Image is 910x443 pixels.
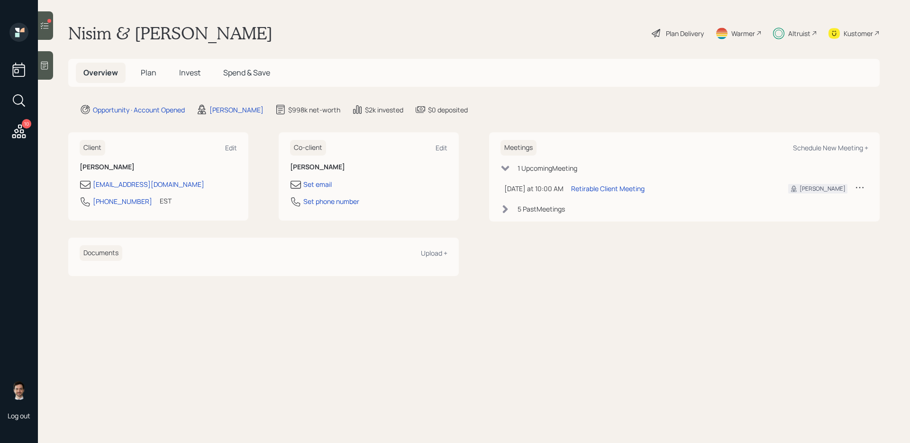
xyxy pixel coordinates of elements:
[303,179,332,189] div: Set email
[93,105,185,115] div: Opportunity · Account Opened
[731,28,755,38] div: Warmer
[788,28,810,38] div: Altruist
[22,119,31,129] div: 10
[80,140,105,156] h6: Client
[421,249,447,258] div: Upload +
[8,411,30,420] div: Log out
[179,67,200,78] span: Invest
[80,163,237,171] h6: [PERSON_NAME]
[83,67,118,78] span: Overview
[223,67,270,78] span: Spend & Save
[518,204,565,214] div: 5 Past Meeting s
[290,140,326,156] h6: Co-client
[288,105,340,115] div: $998k net-worth
[303,196,359,206] div: Set phone number
[800,185,846,193] div: [PERSON_NAME]
[793,143,868,152] div: Schedule New Meeting +
[844,28,873,38] div: Kustomer
[160,196,172,206] div: EST
[141,67,156,78] span: Plan
[80,245,122,261] h6: Documents
[428,105,468,115] div: $0 deposited
[225,143,237,152] div: Edit
[436,143,447,152] div: Edit
[290,163,447,171] h6: [PERSON_NAME]
[500,140,537,156] h6: Meetings
[68,23,273,44] h1: Nisim & [PERSON_NAME]
[571,184,645,194] div: Retirable Client Meeting
[93,196,152,206] div: [PHONE_NUMBER]
[518,163,577,173] div: 1 Upcoming Meeting
[9,381,28,400] img: jonah-coleman-headshot.png
[666,28,704,38] div: Plan Delivery
[209,105,264,115] div: [PERSON_NAME]
[504,184,564,194] div: [DATE] at 10:00 AM
[365,105,403,115] div: $2k invested
[93,179,204,189] div: [EMAIL_ADDRESS][DOMAIN_NAME]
